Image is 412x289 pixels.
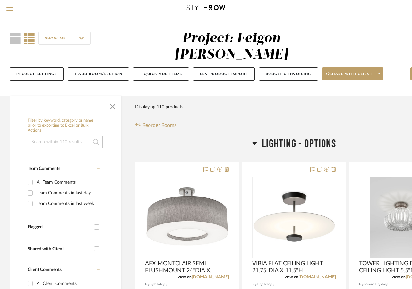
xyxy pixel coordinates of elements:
button: + Add Room/Section [68,67,129,81]
div: 0 [145,177,229,258]
button: Reorder Rooms [135,121,176,129]
span: Share with client [326,72,373,81]
button: Share with client [322,67,384,80]
span: AFX MONTCLAIR SEMI FLUSHMOUNT 24"DIA X 12.75"H [145,260,229,274]
div: 0 [253,177,336,258]
span: By [145,281,150,287]
span: View on [391,275,406,279]
div: All Client Comments [37,278,98,289]
span: Lightology [150,281,167,287]
span: View on [284,275,298,279]
div: Shared with Client [28,246,91,252]
span: Reorder Rooms [142,121,176,129]
span: Team Comments [28,166,60,171]
span: By [359,281,364,287]
button: Budget & Invoicing [259,67,318,81]
div: Team Comments in last week [37,198,98,209]
button: Project Settings [10,67,64,81]
span: LIGHTING - OPTIONS [262,137,336,151]
a: [DOMAIN_NAME] [298,275,336,279]
div: Flagged [28,224,91,230]
div: All Team Comments [37,177,98,188]
span: By [252,281,257,287]
button: Close [106,99,119,112]
span: View on [177,275,192,279]
span: Client Comments [28,267,62,272]
button: CSV Product Import [193,67,255,81]
div: Displaying 110 products [135,101,183,113]
input: Search within 110 results [28,136,103,148]
span: Tower Lighting [364,281,388,287]
img: VIBIA FLAT CEILING LIGHT 21.75"DIA X 11.5"H [253,191,336,243]
h6: Filter by keyword, category or name prior to exporting to Excel or Bulk Actions [28,118,103,133]
span: Lightology [257,281,274,287]
button: + Quick Add Items [133,67,189,81]
a: [DOMAIN_NAME] [192,275,229,279]
span: VIBIA FLAT CEILING LIGHT 21.75"DIA X 11.5"H [252,260,336,274]
img: AFX MONTCLAIR SEMI FLUSHMOUNT 24"DIA X 12.75"H [146,187,228,247]
div: Team Comments in last day [37,188,98,198]
div: Project: Feigon [PERSON_NAME] [175,32,288,62]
